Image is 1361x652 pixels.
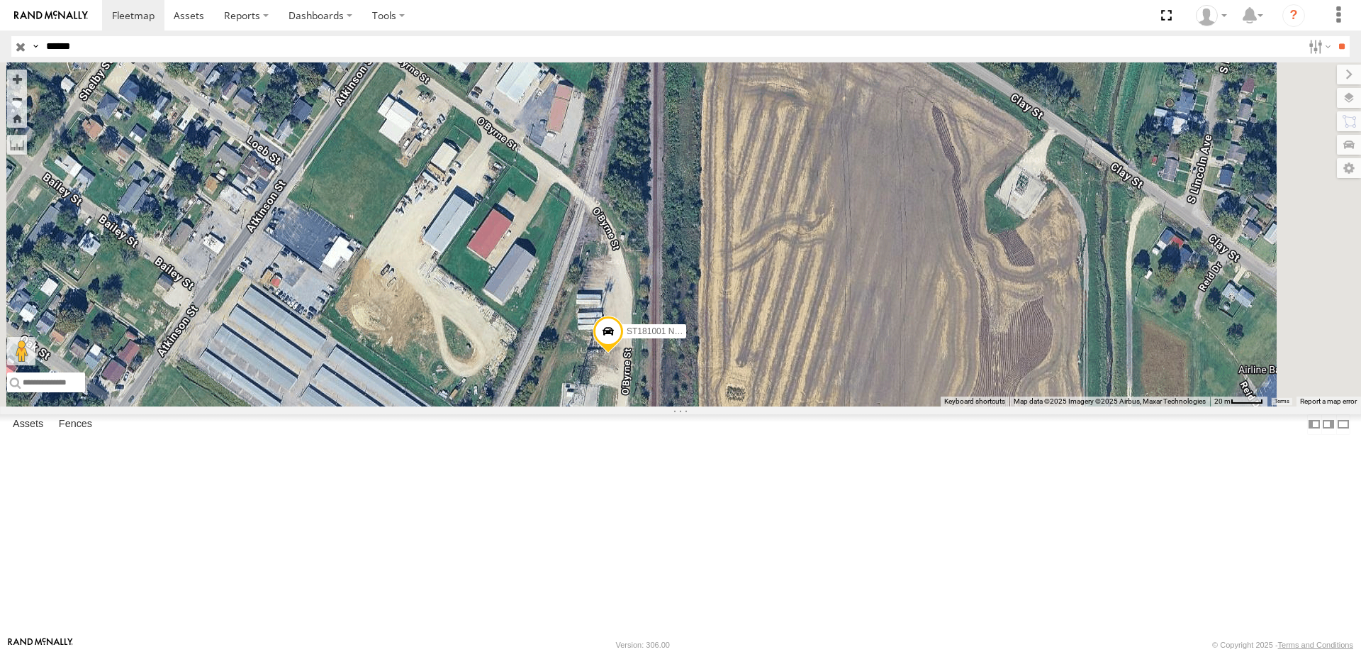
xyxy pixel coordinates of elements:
[1210,397,1267,407] button: Map Scale: 20 m per 42 pixels
[1336,414,1350,435] label: Hide Summary Table
[7,109,27,128] button: Zoom Home
[1282,4,1305,27] i: ?
[7,89,27,109] button: Zoom out
[1275,399,1289,404] a: Terms (opens in new tab)
[1214,397,1231,405] span: 20 m
[1212,641,1353,649] div: © Copyright 2025 -
[1191,5,1232,26] div: Henry Harris
[30,36,41,57] label: Search Query
[627,326,688,336] span: ST181001 NEW
[8,638,73,652] a: Visit our Website
[1321,414,1335,435] label: Dock Summary Table to the Right
[52,414,99,434] label: Fences
[1303,36,1333,57] label: Search Filter Options
[7,70,27,89] button: Zoom in
[1300,397,1357,405] a: Report a map error
[944,397,1005,407] button: Keyboard shortcuts
[1337,158,1361,178] label: Map Settings
[7,135,27,155] label: Measure
[616,641,670,649] div: Version: 306.00
[14,11,88,21] img: rand-logo.svg
[6,414,50,434] label: Assets
[1307,414,1321,435] label: Dock Summary Table to the Left
[1014,397,1206,405] span: Map data ©2025 Imagery ©2025 Airbus, Maxar Technologies
[7,337,35,365] button: Drag Pegman onto the map to open Street View
[1278,641,1353,649] a: Terms and Conditions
